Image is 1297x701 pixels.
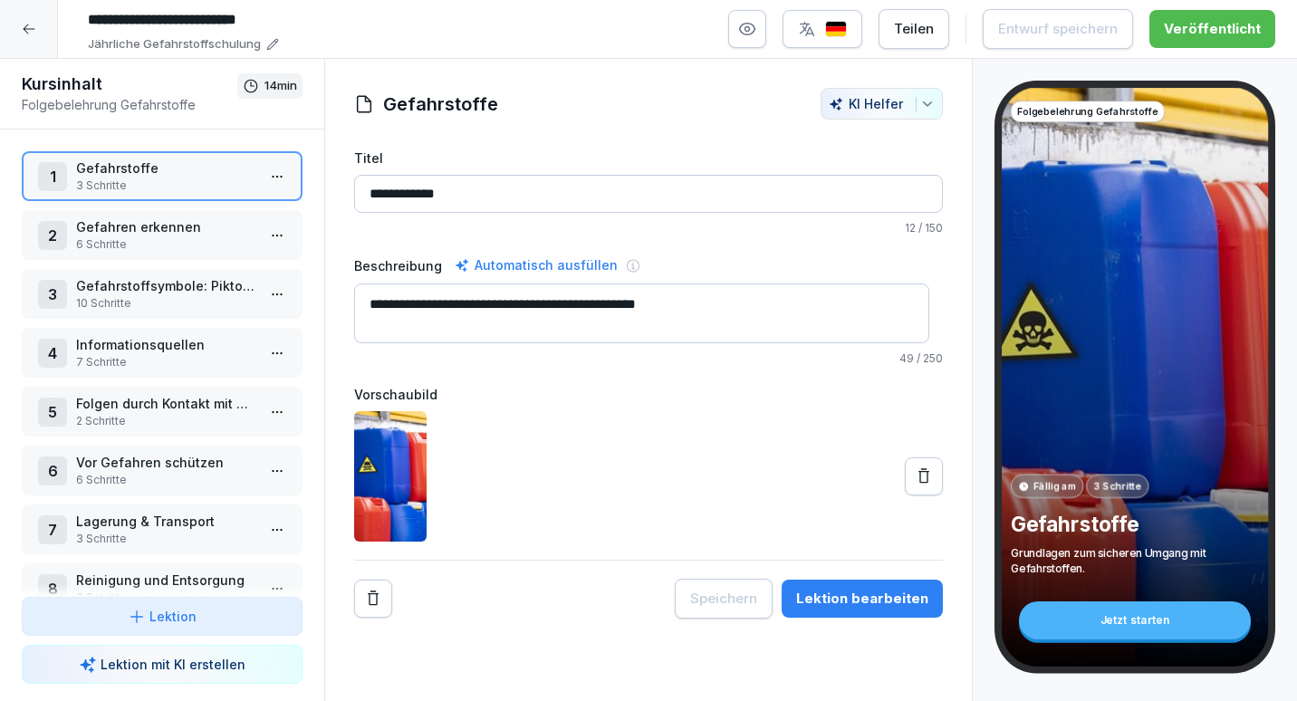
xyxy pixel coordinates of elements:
[998,19,1118,39] div: Entwurf speichern
[76,512,255,531] p: Lagerung & Transport
[38,456,67,485] div: 6
[22,597,303,636] button: Lektion
[354,411,427,542] img: zg6wgmibyu5fcny07fz8waob.png
[88,35,261,53] p: Jährliche Gefahrstoffschulung
[22,446,303,495] div: 6Vor Gefahren schützen6 Schritte
[354,350,943,367] p: / 250
[879,9,949,49] button: Teilen
[38,162,67,191] div: 1
[383,91,498,118] h1: Gefahrstoffe
[101,655,245,674] p: Lektion mit KI erstellen
[76,354,255,370] p: 7 Schritte
[38,280,67,309] div: 3
[76,178,255,194] p: 3 Schritte
[899,351,914,365] span: 49
[1017,104,1158,119] p: Folgebelehrung Gefahrstoffe
[76,335,255,354] p: Informationsquellen
[983,9,1133,49] button: Entwurf speichern
[22,328,303,378] div: 4Informationsquellen7 Schritte
[38,515,67,544] div: 7
[782,580,943,618] button: Lektion bearbeiten
[264,77,297,95] p: 14 min
[1011,545,1259,575] p: Grundlagen zum sicheren Umgang mit Gefahrstoffen.
[149,607,197,626] p: Lektion
[675,579,773,619] button: Speichern
[451,254,621,276] div: Automatisch ausfüllen
[22,563,303,613] div: 8Reinigung und Entsorgung3 Schritte
[354,256,442,275] label: Beschreibung
[38,574,67,603] div: 8
[76,394,255,413] p: Folgen durch Kontakt mit Gefahrstoffen
[796,589,928,609] div: Lektion bearbeiten
[821,88,943,120] button: KI Helfer
[76,236,255,253] p: 6 Schritte
[1094,479,1142,494] p: 3 Schritte
[76,571,255,590] p: Reinigung und Entsorgung
[22,151,303,201] div: 1Gefahrstoffe3 Schritte
[38,339,67,368] div: 4
[22,210,303,260] div: 2Gefahren erkennen6 Schritte
[22,269,303,319] div: 3Gefahrstoffsymbole: Piktogramme10 Schritte
[76,472,255,488] p: 6 Schritte
[1033,479,1076,494] p: Fällig am
[38,221,67,250] div: 2
[22,387,303,437] div: 5Folgen durch Kontakt mit Gefahrstoffen2 Schritte
[38,398,67,427] div: 5
[76,453,255,472] p: Vor Gefahren schützen
[1164,19,1261,39] div: Veröffentlicht
[76,531,255,547] p: 3 Schritte
[905,221,916,235] span: 12
[1149,10,1275,48] button: Veröffentlicht
[690,589,757,609] div: Speichern
[76,276,255,295] p: Gefahrstoffsymbole: Piktogramme
[22,73,237,95] h1: Kursinhalt
[354,149,943,168] label: Titel
[76,158,255,178] p: Gefahrstoffe
[354,385,943,404] label: Vorschaubild
[894,19,934,39] div: Teilen
[1019,601,1251,639] div: Jetzt starten
[22,95,237,114] p: Folgebelehrung Gefahrstoffe
[354,220,943,236] p: / 150
[1011,512,1259,538] p: Gefahrstoffe
[76,295,255,312] p: 10 Schritte
[829,96,935,111] div: KI Helfer
[825,21,847,38] img: de.svg
[76,413,255,429] p: 2 Schritte
[76,217,255,236] p: Gefahren erkennen
[22,504,303,554] div: 7Lagerung & Transport3 Schritte
[354,580,392,618] button: Remove
[22,645,303,684] button: Lektion mit KI erstellen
